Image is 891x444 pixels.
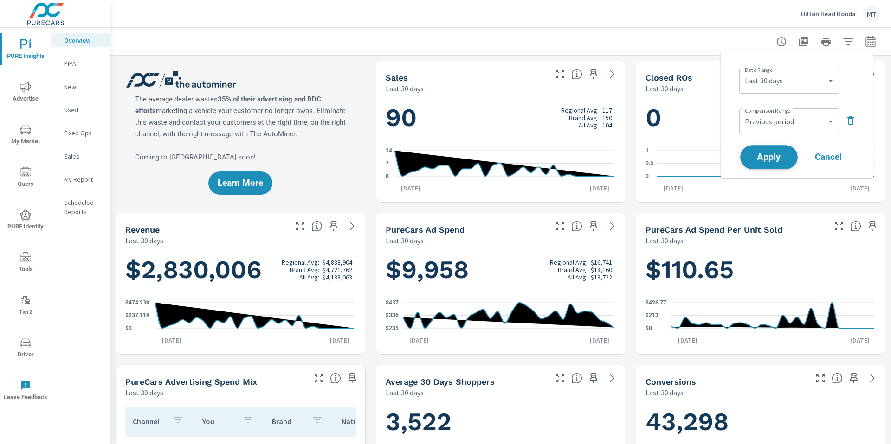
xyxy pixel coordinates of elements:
[394,184,427,193] p: [DATE]
[605,219,620,234] a: See more details in report
[569,114,599,121] p: Brand Avg:
[646,235,684,246] p: Last 30 days
[591,259,612,266] p: $16,741
[586,371,601,386] span: Save this to your personalized report
[646,73,692,82] h5: Closed ROs
[740,145,798,169] button: Apply
[51,57,110,70] div: PIPA
[583,336,616,345] p: [DATE]
[51,80,110,94] div: New
[64,175,103,184] p: My Report
[646,387,684,398] p: Last 30 days
[125,254,356,285] h1: $2,830,006
[558,266,588,273] p: Brand Avg:
[386,406,616,438] h1: 3,522
[583,184,616,193] p: [DATE]
[553,371,568,386] button: Make Fullscreen
[51,172,110,186] div: My Report
[51,196,110,219] div: Scheduled Reports
[568,273,588,281] p: All Avg:
[64,105,103,114] p: Used
[208,171,272,195] button: Learn More
[817,32,835,51] button: Print Report
[125,299,150,306] text: $474.23K
[646,312,659,319] text: $213
[326,219,341,234] span: Save this to your personalized report
[646,147,649,154] text: 1
[844,336,876,345] p: [DATE]
[646,160,653,167] text: 0.5
[386,254,616,285] h1: $9,958
[3,380,48,403] span: Leave Feedback
[839,32,858,51] button: Apply Filters
[133,417,165,426] p: Channel
[386,377,495,387] h5: Average 30 Days Shoppers
[386,312,399,319] text: $336
[64,36,103,45] p: Overview
[345,371,360,386] span: Save this to your personalized report
[323,336,356,345] p: [DATE]
[64,152,103,161] p: Sales
[646,299,666,306] text: $426.77
[345,219,360,234] a: See more details in report
[646,325,652,331] text: $0
[386,73,408,82] h5: Sales
[602,114,612,121] p: 150
[3,39,48,62] span: PURE Insights
[602,121,612,129] p: 104
[591,266,612,273] p: $18,160
[330,373,341,384] span: This table looks at how you compare to the amount of budget you spend per channel as opposed to y...
[832,219,846,234] button: Make Fullscreen
[125,387,163,398] p: Last 30 days
[386,102,616,133] h1: 90
[850,221,861,232] span: Average cost of advertising per each vehicle sold at the dealer over the selected date range. The...
[863,6,880,22] div: MT
[125,325,132,331] text: $0
[311,371,326,386] button: Make Fullscreen
[550,259,588,266] p: Regional Avg:
[3,295,48,317] span: Tier2
[64,198,103,216] p: Scheduled Reports
[272,417,304,426] p: Brand
[553,67,568,82] button: Make Fullscreen
[323,259,352,266] p: $4,838,904
[3,209,48,232] span: PURE Identity
[646,254,876,285] h1: $110.65
[844,184,876,193] p: [DATE]
[403,336,435,345] p: [DATE]
[51,126,110,140] div: Fixed Ops
[810,153,847,161] span: Cancel
[125,377,257,387] h5: PureCars Advertising Spend Mix
[646,377,696,387] h5: Conversions
[386,160,389,167] text: 7
[342,417,374,426] p: National
[846,371,861,386] span: Save this to your personalized report
[64,128,103,138] p: Fixed Ops
[386,225,465,235] h5: PureCars Ad Spend
[323,273,352,281] p: $4,188,063
[671,336,704,345] p: [DATE]
[3,82,48,104] span: Advertise
[386,387,424,398] p: Last 30 days
[801,146,856,169] button: Cancel
[553,219,568,234] button: Make Fullscreen
[290,266,319,273] p: Brand Avg:
[299,273,319,281] p: All Avg:
[125,235,163,246] p: Last 30 days
[155,336,188,345] p: [DATE]
[3,124,48,147] span: My Market
[586,219,601,234] span: Save this to your personalized report
[571,373,582,384] span: A rolling 30 day total of daily Shoppers on the dealership website, averaged over the selected da...
[386,325,399,331] text: $235
[646,83,684,94] p: Last 30 days
[64,59,103,68] p: PIPA
[813,371,828,386] button: Make Fullscreen
[865,371,880,386] a: See more details in report
[3,337,48,360] span: Driver
[579,121,599,129] p: All Avg:
[386,83,424,94] p: Last 30 days
[51,149,110,163] div: Sales
[571,69,582,80] span: Number of vehicles sold by the dealership over the selected date range. [Source: This data is sou...
[386,173,389,179] text: 0
[0,28,51,412] div: nav menu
